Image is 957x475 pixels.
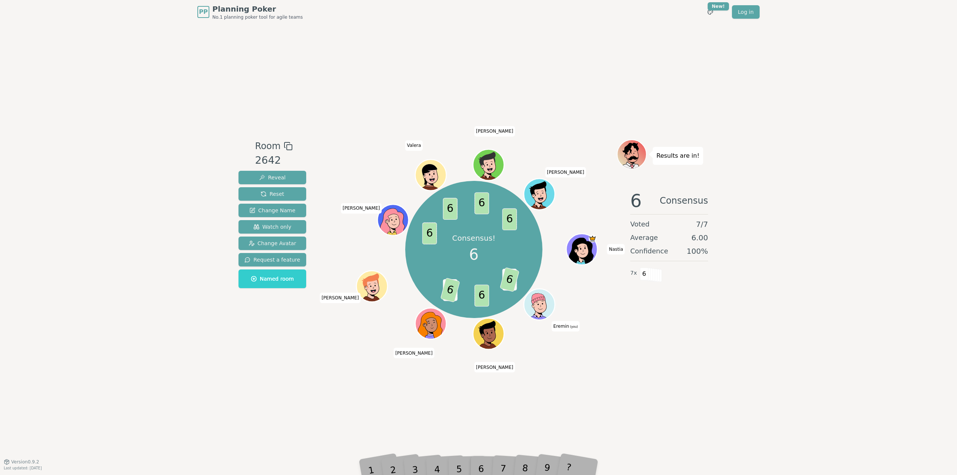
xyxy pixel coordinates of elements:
span: 6 [500,267,520,292]
span: Watch only [253,223,292,231]
span: Room [255,139,280,153]
span: 6 [502,209,517,231]
span: Reset [261,190,284,198]
button: Reset [239,187,306,201]
span: Consensus [660,192,708,210]
span: Reveal [259,174,286,181]
span: Last updated: [DATE] [4,466,42,470]
span: Click to change your name [393,348,434,358]
span: 7 x [630,269,637,277]
span: PP [199,7,207,16]
span: Nastia is the host [589,235,597,243]
span: 6 [469,243,478,266]
button: Request a feature [239,253,306,266]
a: Log in [732,5,760,19]
a: PPPlanning PokerNo.1 planning poker tool for agile teams [197,4,303,20]
span: 6 [440,278,460,303]
button: Watch only [239,220,306,234]
p: Consensus! [452,233,496,243]
span: Named room [251,275,294,283]
span: Click to change your name [474,362,515,373]
span: Change Name [249,207,295,214]
span: 100 % [687,246,708,256]
span: Average [630,232,658,243]
span: 6 [630,192,642,210]
span: Planning Poker [212,4,303,14]
span: 6.00 [691,232,708,243]
span: Change Avatar [249,240,296,247]
span: 6 [475,192,489,215]
span: Click to change your name [551,321,580,331]
span: Confidence [630,246,668,256]
span: Click to change your name [607,244,625,255]
span: 6 [422,222,437,244]
span: (you) [569,325,578,329]
span: Click to change your name [545,167,586,178]
span: Click to change your name [474,126,515,137]
span: No.1 planning poker tool for agile teams [212,14,303,20]
button: Click to change your avatar [525,290,554,319]
span: Voted [630,219,650,229]
button: New! [704,5,717,19]
div: 2642 [255,153,292,168]
button: Change Avatar [239,237,306,250]
button: Named room [239,269,306,288]
p: Results are in! [656,151,699,161]
span: Request a feature [244,256,300,263]
span: Click to change your name [405,141,423,151]
span: 7 / 7 [696,219,708,229]
span: Click to change your name [341,203,382,214]
span: 6 [640,268,649,280]
span: Click to change your name [320,293,361,303]
div: New! [708,2,729,10]
span: Version 0.9.2 [11,459,39,465]
button: Change Name [239,204,306,217]
span: 6 [475,285,489,307]
button: Reveal [239,171,306,184]
button: Version0.9.2 [4,459,39,465]
span: 6 [443,198,458,220]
